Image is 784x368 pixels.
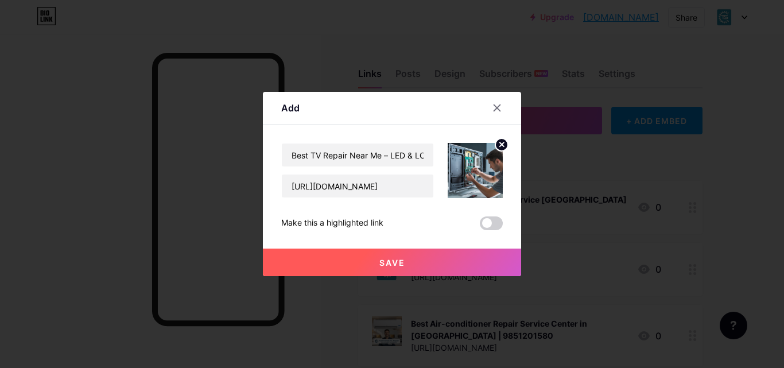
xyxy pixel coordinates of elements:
[263,249,521,276] button: Save
[281,216,383,230] div: Make this a highlighted link
[448,143,503,198] img: link_thumbnail
[282,144,433,166] input: Title
[282,175,433,197] input: URL
[379,258,405,268] span: Save
[281,101,300,115] div: Add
